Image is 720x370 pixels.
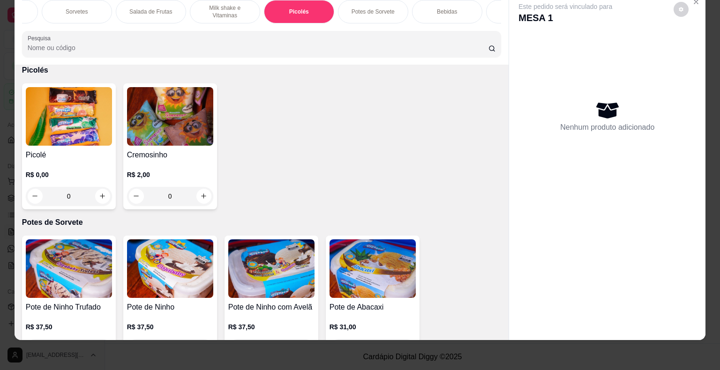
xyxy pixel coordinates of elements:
[28,43,488,52] input: Pesquisa
[129,8,172,15] p: Salada de Frutas
[330,322,416,332] p: R$ 31,00
[22,65,502,76] p: Picolés
[674,2,689,17] button: decrease-product-quantity
[127,149,213,161] h4: Cremosinho
[228,239,315,298] img: product-image
[330,239,416,298] img: product-image
[26,302,112,313] h4: Pote de Ninho Trufado
[228,322,315,332] p: R$ 37,50
[26,149,112,161] h4: Picolé
[518,2,612,11] p: Este pedido será vinculado para
[228,302,315,313] h4: Pote de Ninho com Avelã
[437,8,457,15] p: Bebidas
[198,4,252,19] p: Milk shake e Vitaminas
[196,189,211,204] button: increase-product-quantity
[127,322,213,332] p: R$ 37,50
[560,122,654,133] p: Nenhum produto adicionado
[28,34,54,42] label: Pesquisa
[26,87,112,146] img: product-image
[127,170,213,179] p: R$ 2,00
[518,11,612,24] p: MESA 1
[26,322,112,332] p: R$ 37,50
[352,8,395,15] p: Potes de Sorvete
[129,189,144,204] button: decrease-product-quantity
[127,239,213,298] img: product-image
[26,170,112,179] p: R$ 0,00
[330,302,416,313] h4: Pote de Abacaxi
[22,217,502,228] p: Potes de Sorvete
[289,8,309,15] p: Picolés
[127,302,213,313] h4: Pote de Ninho
[26,239,112,298] img: product-image
[66,8,88,15] p: Sorvetes
[127,87,213,146] img: product-image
